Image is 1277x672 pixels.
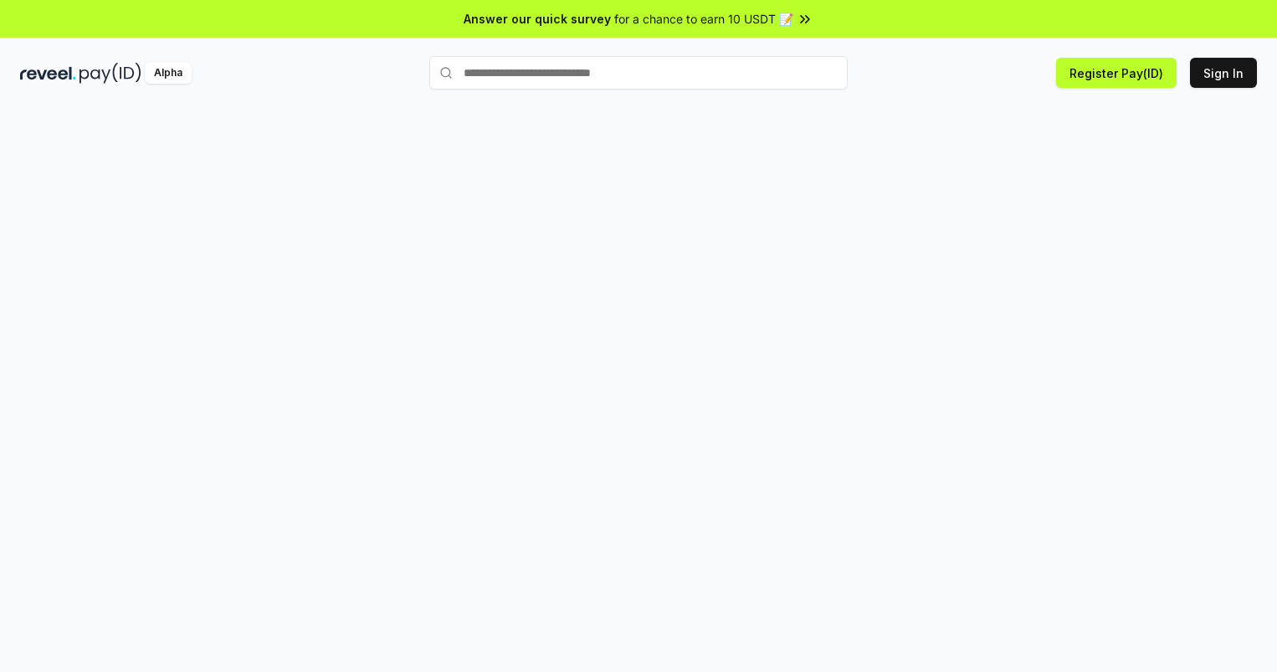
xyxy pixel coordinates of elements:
[1190,58,1257,88] button: Sign In
[145,63,192,84] div: Alpha
[79,63,141,84] img: pay_id
[614,10,793,28] span: for a chance to earn 10 USDT 📝
[464,10,611,28] span: Answer our quick survey
[20,63,76,84] img: reveel_dark
[1056,58,1177,88] button: Register Pay(ID)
